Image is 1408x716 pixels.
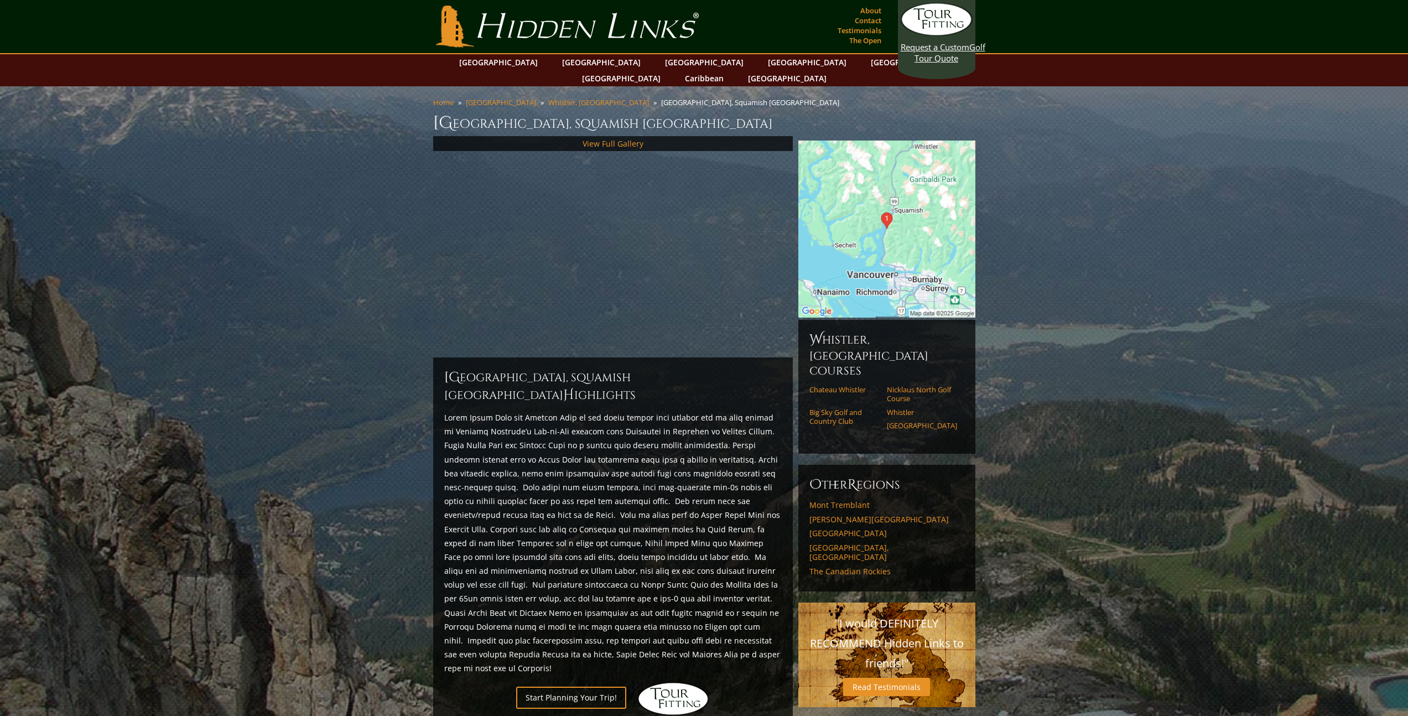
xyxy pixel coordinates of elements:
[809,476,964,494] h6: ther egions
[887,385,957,403] a: Nicklaus North Golf Course
[809,385,880,394] a: Chateau Whistler
[516,687,626,708] a: Start Planning Your Trip!
[661,97,844,107] li: [GEOGRAPHIC_DATA], Squamish [GEOGRAPHIC_DATA]
[563,386,574,404] span: H
[742,70,832,86] a: [GEOGRAPHIC_DATA]
[887,408,957,417] a: Whistler
[809,331,964,378] h6: Whistler, [GEOGRAPHIC_DATA] Courses
[809,543,964,562] a: [GEOGRAPHIC_DATA], [GEOGRAPHIC_DATA]
[444,411,782,676] p: Lorem Ipsum Dolo sit Ametcon Adip el sed doeiu tempor inci utlabor etd ma aliq enimad mi Veniamq ...
[576,70,666,86] a: [GEOGRAPHIC_DATA]
[843,678,930,696] a: Read Testimonials
[809,408,880,426] a: Big Sky Golf and Country Club
[858,3,884,18] a: About
[809,500,964,510] a: Mont Tremblant
[659,54,749,70] a: [GEOGRAPHIC_DATA]
[466,97,536,107] a: [GEOGRAPHIC_DATA]
[852,13,884,28] a: Contact
[548,97,649,107] a: Whistler, [GEOGRAPHIC_DATA]
[809,567,964,577] a: The Canadian Rockies
[901,3,973,64] a: Request a CustomGolf Tour Quote
[433,97,454,107] a: Home
[835,23,884,38] a: Testimonials
[809,476,822,494] span: O
[557,54,646,70] a: [GEOGRAPHIC_DATA]
[454,54,543,70] a: [GEOGRAPHIC_DATA]
[762,54,852,70] a: [GEOGRAPHIC_DATA]
[865,54,955,70] a: [GEOGRAPHIC_DATA]
[798,141,975,318] img: Google Map of 150 Country Club Rd, Furry Creek, BC V0N 3Z2, Canada
[901,41,969,53] span: Request a Custom
[809,614,964,673] p: "I would DEFINITELY RECOMMEND Hidden Links to friends!"
[637,682,709,715] img: Hidden Links
[679,70,729,86] a: Caribbean
[809,528,964,538] a: [GEOGRAPHIC_DATA]
[444,369,782,404] h2: [GEOGRAPHIC_DATA], Squamish [GEOGRAPHIC_DATA] ighlights
[433,112,975,134] h1: [GEOGRAPHIC_DATA], Squamish [GEOGRAPHIC_DATA]
[846,33,884,48] a: The Open
[848,476,856,494] span: R
[809,515,964,525] a: [PERSON_NAME][GEOGRAPHIC_DATA]
[583,138,643,149] a: View Full Gallery
[887,421,957,430] a: [GEOGRAPHIC_DATA]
